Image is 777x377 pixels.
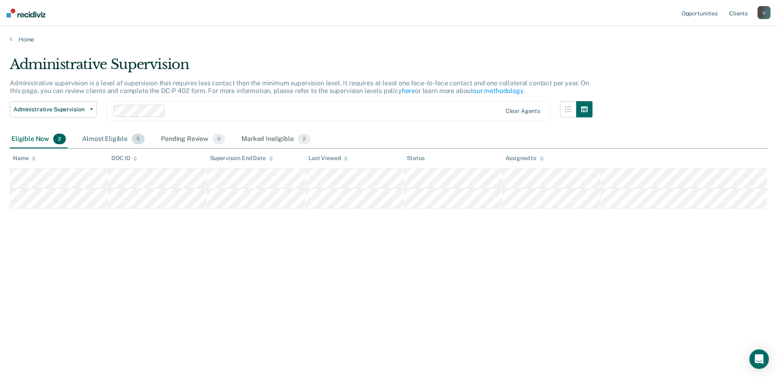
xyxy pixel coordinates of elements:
[757,6,770,19] button: c
[10,36,767,43] a: Home
[308,155,348,162] div: Last Viewed
[10,130,67,148] div: Eligible Now2
[132,134,145,144] span: 5
[80,130,146,148] div: Almost Eligible5
[13,155,36,162] div: Name
[298,134,310,144] span: 2
[506,155,544,162] div: Assigned to
[407,155,424,162] div: Status
[13,106,87,113] span: Administrative Supervision
[506,108,540,115] div: Clear agents
[10,101,97,117] button: Administrative Supervision
[10,56,593,79] div: Administrative Supervision
[473,87,523,95] a: our methodology
[159,130,227,148] div: Pending Review0
[53,134,66,144] span: 2
[749,349,769,369] div: Open Intercom Messenger
[402,87,415,95] a: here
[213,134,225,144] span: 0
[10,79,589,95] p: Administrative supervision is a level of supervision that requires less contact than the minimum ...
[210,155,273,162] div: Supervision End Date
[7,9,46,17] img: Recidiviz
[111,155,137,162] div: DOC ID
[240,130,312,148] div: Marked Ineligible2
